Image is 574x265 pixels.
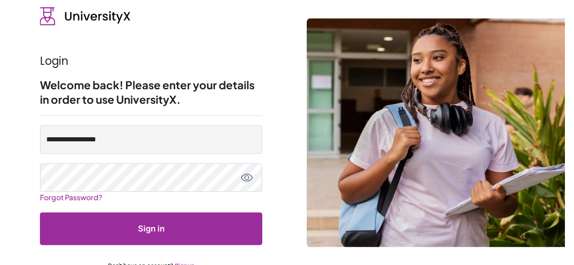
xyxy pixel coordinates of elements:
[40,212,262,245] button: Submit form
[40,77,262,106] h2: Welcome back! Please enter your details in order to use UniversityX.
[40,189,102,206] a: Forgot Password?
[307,18,565,247] img: login background
[240,171,253,184] button: toggle password view
[40,54,262,68] h1: Login
[40,7,131,25] img: UniversityX logo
